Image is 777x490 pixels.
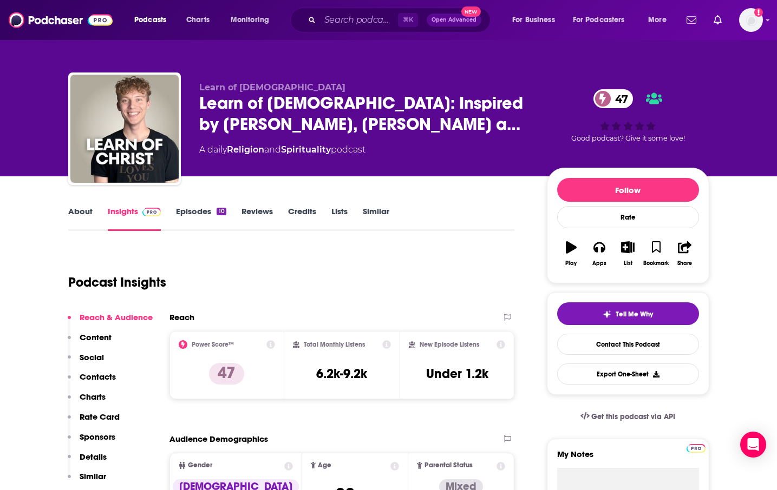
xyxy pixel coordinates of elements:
button: Details [68,452,107,472]
img: Podchaser Pro [687,444,706,453]
div: Bookmark [643,260,669,267]
p: Rate Card [80,412,120,422]
h2: Reach [169,312,194,322]
input: Search podcasts, credits, & more... [320,11,398,29]
a: Lists [331,206,348,231]
h2: New Episode Listens [420,341,479,348]
span: Open Advanced [432,17,476,23]
span: Logged in as shcarlos [739,8,763,32]
button: Contacts [68,372,116,392]
button: Share [670,234,698,273]
button: Charts [68,392,106,412]
button: open menu [223,11,283,29]
button: List [613,234,642,273]
span: Podcasts [134,12,166,28]
a: Reviews [241,206,273,231]
a: Episodes10 [176,206,226,231]
h3: Under 1.2k [426,366,488,382]
p: Contacts [80,372,116,382]
svg: Add a profile image [754,8,763,17]
a: Credits [288,206,316,231]
h2: Power Score™ [192,341,234,348]
a: Show notifications dropdown [682,11,701,29]
button: Bookmark [642,234,670,273]
h3: 6.2k-9.2k [316,366,367,382]
p: Reach & Audience [80,312,153,322]
p: Social [80,352,104,362]
p: Sponsors [80,432,115,442]
button: open menu [641,11,680,29]
p: Content [80,332,112,342]
a: Pro website [687,442,706,453]
a: Similar [363,206,389,231]
img: Podchaser - Follow, Share and Rate Podcasts [9,10,113,30]
div: A daily podcast [199,143,365,156]
span: Monitoring [231,12,269,28]
img: User Profile [739,8,763,32]
div: 10 [217,208,226,215]
span: Parental Status [425,462,473,469]
a: Charts [179,11,216,29]
a: Show notifications dropdown [709,11,726,29]
button: Sponsors [68,432,115,452]
p: Charts [80,392,106,402]
span: and [264,144,281,155]
a: About [68,206,93,231]
a: 47 [593,89,634,108]
div: Open Intercom Messenger [740,432,766,458]
div: List [624,260,632,267]
a: InsightsPodchaser Pro [108,206,161,231]
button: Social [68,352,104,372]
div: Share [677,260,692,267]
button: Apps [585,234,613,273]
h1: Podcast Insights [68,274,166,290]
button: open menu [505,11,569,29]
span: Tell Me Why [616,310,653,319]
span: 47 [604,89,634,108]
span: ⌘ K [398,13,418,27]
label: My Notes [557,449,699,468]
span: Gender [188,462,212,469]
img: Podchaser Pro [142,208,161,216]
span: For Podcasters [573,12,625,28]
button: Play [557,234,585,273]
button: Show profile menu [739,8,763,32]
button: Content [68,332,112,352]
a: Spirituality [281,144,331,155]
button: tell me why sparkleTell Me Why [557,302,699,325]
p: Similar [80,471,106,481]
span: More [648,12,667,28]
p: Details [80,452,107,462]
a: Get this podcast via API [572,403,684,430]
span: New [461,6,481,17]
div: Search podcasts, credits, & more... [301,8,501,32]
span: Learn of [DEMOGRAPHIC_DATA] [199,82,345,92]
img: Learn of Christ: Inspired by Bryce Crawford, George Janko and Charlie Kirk [70,75,179,183]
h2: Total Monthly Listens [304,341,365,348]
button: open menu [127,11,180,29]
div: Rate [557,206,699,228]
img: tell me why sparkle [603,310,611,319]
span: Good podcast? Give it some love! [571,134,685,142]
div: Play [565,260,577,267]
a: Contact This Podcast [557,334,699,355]
span: Age [318,462,331,469]
button: Export One-Sheet [557,363,699,385]
button: Reach & Audience [68,312,153,332]
button: Rate Card [68,412,120,432]
button: open menu [566,11,641,29]
a: Religion [227,144,264,155]
button: Open AdvancedNew [427,14,481,27]
span: Charts [186,12,210,28]
p: 47 [209,363,244,385]
div: Apps [592,260,606,267]
div: 47Good podcast? Give it some love! [547,82,709,149]
span: For Business [512,12,555,28]
span: Get this podcast via API [591,412,675,421]
h2: Audience Demographics [169,434,268,444]
button: Follow [557,178,699,202]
